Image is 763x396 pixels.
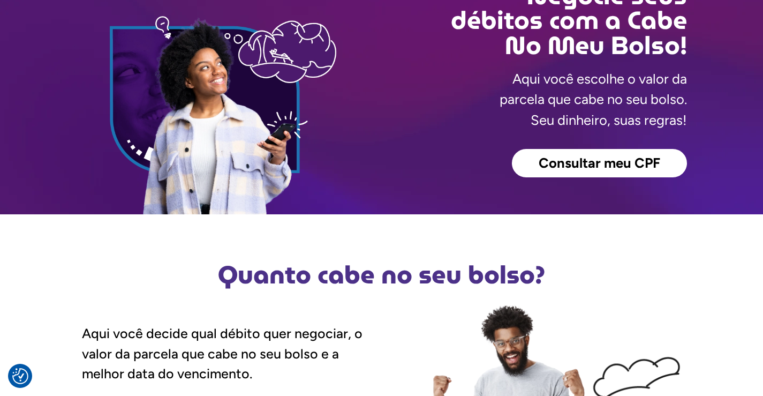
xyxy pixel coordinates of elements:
[500,69,687,130] p: Aqui você escolhe o valor da parcela que cabe no seu bolso. Seu dinheiro, suas regras!
[539,156,660,170] span: Consultar meu CPF
[512,149,687,178] a: Consultar meu CPF
[12,368,28,384] img: Revisit consent button
[82,324,382,384] p: Aqui você decide qual débito quer negociar, o valor da parcela que cabe no seu bolso e a melhor d...
[12,368,28,384] button: Preferências de consentimento
[77,263,687,287] h2: Quanto cabe no seu bolso?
